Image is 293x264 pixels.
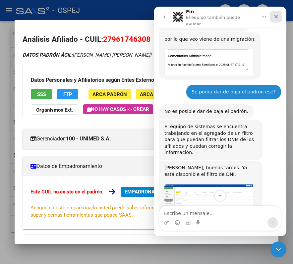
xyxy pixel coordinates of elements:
[30,162,255,170] mat-panel-title: Datos de Empadronamiento
[30,189,103,195] strong: Este CUIL no existe en el padrón.
[31,104,78,115] button: Organismos Ext.
[23,156,270,176] mat-expansion-panel-header: Datos de Empadronamiento
[23,52,73,58] strong: DATOS PADRÓN ÁGIL:
[57,89,78,99] button: FTP
[31,76,262,84] h3: Datos Personales y Afiliatorios según Entes Externos:
[23,176,270,229] div: Datos de Empadronamiento
[23,52,150,58] span: [PERSON_NAME] [PERSON_NAME]
[30,205,251,218] span: Aunque no esté empadronado usted puede saber información de aportes, deudas, FTP, consulta a la s...
[92,91,127,97] span: ARCA Padrón
[63,91,72,97] span: FTP
[36,107,73,113] strong: Organismos Ext.
[31,89,52,99] button: SSS
[37,91,46,97] span: SSS
[23,34,270,45] h2: Análisis Afiliado - CUIL:
[30,135,255,143] mat-panel-title: Gerenciador:
[87,106,149,112] span: No hay casos -> Crear
[121,187,162,197] button: EMPADRONAR
[154,7,286,236] iframe: Intercom live chat
[23,129,270,149] mat-expansion-panel-header: Gerenciador:100 - UNIMED S.A.
[66,135,111,143] strong: 100 - UNIMED S.A.
[140,91,182,97] span: ARCA Impuestos
[88,89,131,99] button: ARCA Padrón
[136,89,186,99] button: ARCA Impuestos
[23,52,220,58] i: | ACTIVO |
[103,35,150,43] span: 27961746308
[83,104,153,114] button: No hay casos -> Crear
[125,189,158,195] span: EMPADRONAR
[270,241,286,257] iframe: Intercom live chat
